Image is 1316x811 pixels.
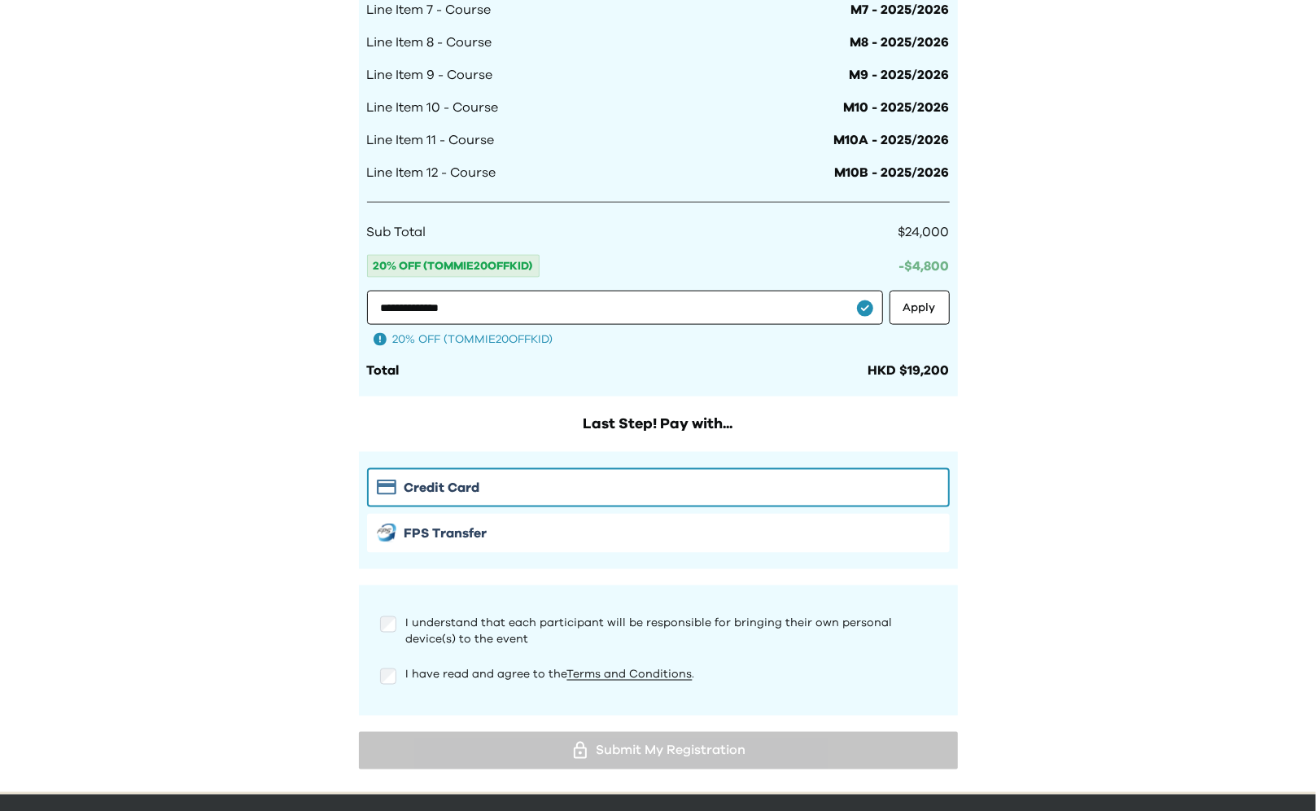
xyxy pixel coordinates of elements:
button: Submit My Registration [359,732,958,769]
span: Line Item 12 - Course [367,163,496,182]
span: Line Item 11 - Course [367,130,495,150]
div: Submit My Registration [372,739,945,763]
span: Total [367,364,400,377]
span: Line Item 9 - Course [367,65,493,85]
span: M10B - 2025/2026 [835,163,950,182]
a: Terms and Conditions [567,669,693,681]
span: -$ 4,800 [899,260,950,273]
span: Line Item 8 - Course [367,33,492,52]
span: I understand that each participant will be responsible for bringing their own personal device(s) ... [406,617,893,645]
span: 20% OFF (TOMMIE20OFFKID) [367,255,540,278]
span: Credit Card [404,478,480,498]
span: 20% OFF (TOMMIE20OFFKID) [393,331,553,348]
button: FPS iconFPS Transfer [367,514,950,553]
span: FPS Transfer [404,524,487,543]
button: Apply [890,291,950,325]
img: FPS icon [377,524,396,542]
span: M8 - 2025/2026 [850,33,950,52]
button: Stripe iconCredit Card [367,468,950,507]
span: M10A - 2025/2026 [834,130,950,150]
h2: Last Step! Pay with... [359,413,958,436]
span: $24,000 [898,226,950,239]
span: M9 - 2025/2026 [850,65,950,85]
span: I have read and agree to the . [406,669,695,681]
div: HKD $19,200 [868,361,950,380]
span: Sub Total [367,222,426,242]
span: Line Item 10 - Course [367,98,499,117]
img: Stripe icon [377,480,396,495]
span: M10 - 2025/2026 [844,98,950,117]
